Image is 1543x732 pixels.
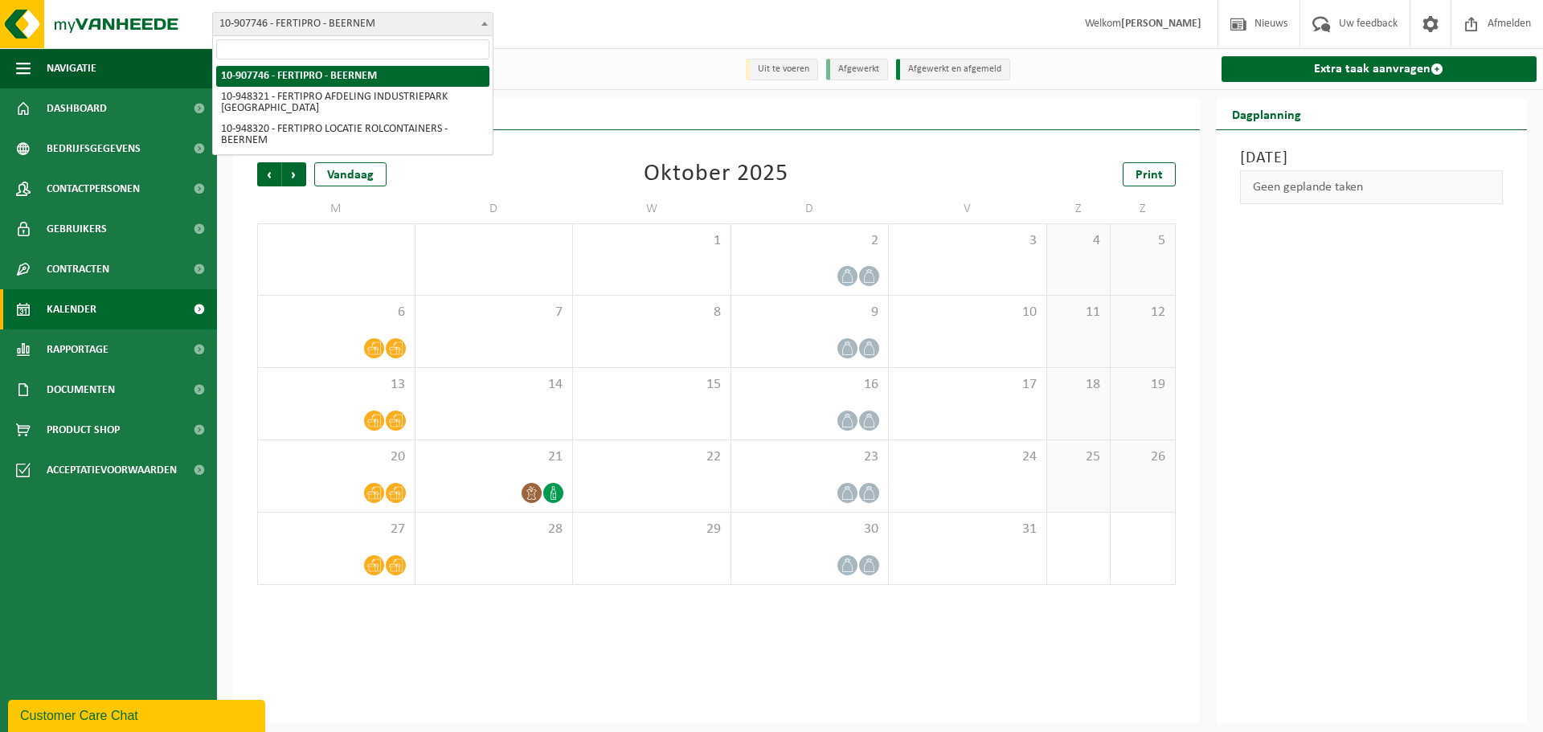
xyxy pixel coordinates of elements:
[314,162,387,186] div: Vandaag
[424,521,565,538] span: 28
[739,376,881,394] span: 16
[581,304,722,321] span: 8
[47,209,107,249] span: Gebruikers
[47,48,96,88] span: Navigatie
[1055,232,1103,250] span: 4
[8,697,268,732] iframe: chat widget
[1240,170,1504,204] div: Geen geplande taken
[47,289,96,329] span: Kalender
[266,448,407,466] span: 20
[644,162,788,186] div: Oktober 2025
[266,521,407,538] span: 27
[47,410,120,450] span: Product Shop
[1055,304,1103,321] span: 11
[1111,194,1175,223] td: Z
[581,521,722,538] span: 29
[47,249,109,289] span: Contracten
[1119,232,1166,250] span: 5
[47,88,107,129] span: Dashboard
[739,521,881,538] span: 30
[1055,448,1103,466] span: 25
[581,448,722,466] span: 22
[424,376,565,394] span: 14
[731,194,890,223] td: D
[897,448,1038,466] span: 24
[897,232,1038,250] span: 3
[1136,169,1163,182] span: Print
[1123,162,1176,186] a: Print
[897,376,1038,394] span: 17
[415,194,574,223] td: D
[47,129,141,169] span: Bedrijfsgegevens
[257,194,415,223] td: M
[889,194,1047,223] td: V
[47,329,108,370] span: Rapportage
[1119,376,1166,394] span: 19
[282,162,306,186] span: Volgende
[1055,376,1103,394] span: 18
[573,194,731,223] td: W
[213,13,493,35] span: 10-907746 - FERTIPRO - BEERNEM
[1119,304,1166,321] span: 12
[581,376,722,394] span: 15
[826,59,888,80] li: Afgewerkt
[216,66,489,87] li: 10-907746 - FERTIPRO - BEERNEM
[216,119,489,151] li: 10-948320 - FERTIPRO LOCATIE ROLCONTAINERS - BEERNEM
[266,304,407,321] span: 6
[257,162,281,186] span: Vorige
[896,59,1010,80] li: Afgewerkt en afgemeld
[216,87,489,119] li: 10-948321 - FERTIPRO AFDELING INDUSTRIEPARK [GEOGRAPHIC_DATA]
[1119,448,1166,466] span: 26
[739,304,881,321] span: 9
[424,304,565,321] span: 7
[47,450,177,490] span: Acceptatievoorwaarden
[47,370,115,410] span: Documenten
[1121,18,1201,30] strong: [PERSON_NAME]
[897,521,1038,538] span: 31
[424,448,565,466] span: 21
[739,232,881,250] span: 2
[47,169,140,209] span: Contactpersonen
[212,12,493,36] span: 10-907746 - FERTIPRO - BEERNEM
[739,448,881,466] span: 23
[897,304,1038,321] span: 10
[1047,194,1111,223] td: Z
[746,59,818,80] li: Uit te voeren
[1222,56,1537,82] a: Extra taak aanvragen
[1216,98,1317,129] h2: Dagplanning
[1240,146,1504,170] h3: [DATE]
[581,232,722,250] span: 1
[266,376,407,394] span: 13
